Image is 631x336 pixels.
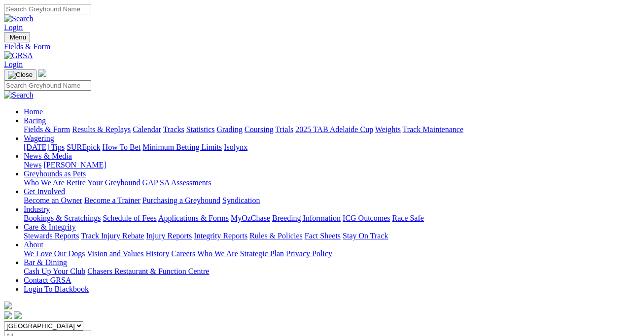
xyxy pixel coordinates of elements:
[24,143,627,152] div: Wagering
[24,214,101,222] a: Bookings & Scratchings
[103,143,141,151] a: How To Bet
[222,196,260,204] a: Syndication
[4,51,33,60] img: GRSA
[272,214,341,222] a: Breeding Information
[67,178,140,187] a: Retire Your Greyhound
[4,23,23,32] a: Login
[24,276,71,284] a: Contact GRSA
[4,60,23,68] a: Login
[343,232,388,240] a: Stay On Track
[24,232,79,240] a: Stewards Reports
[375,125,401,134] a: Weights
[295,125,373,134] a: 2025 TAB Adelaide Cup
[24,249,85,258] a: We Love Our Dogs
[81,232,144,240] a: Track Injury Rebate
[24,240,43,249] a: About
[4,42,627,51] a: Fields & Form
[87,249,143,258] a: Vision and Values
[286,249,332,258] a: Privacy Policy
[146,232,192,240] a: Injury Reports
[305,232,341,240] a: Fact Sheets
[24,205,50,213] a: Industry
[197,249,238,258] a: Who We Are
[103,214,156,222] a: Schedule of Fees
[24,143,65,151] a: [DATE] Tips
[24,223,76,231] a: Care & Integrity
[217,125,243,134] a: Grading
[24,285,89,293] a: Login To Blackbook
[72,125,131,134] a: Results & Replays
[24,267,627,276] div: Bar & Dining
[24,196,627,205] div: Get Involved
[186,125,215,134] a: Statistics
[158,214,229,222] a: Applications & Forms
[24,161,41,169] a: News
[240,249,284,258] a: Strategic Plan
[10,34,26,41] span: Menu
[24,116,46,125] a: Racing
[142,143,222,151] a: Minimum Betting Limits
[171,249,195,258] a: Careers
[24,258,67,267] a: Bar & Dining
[8,71,33,79] img: Close
[38,69,46,77] img: logo-grsa-white.png
[24,267,85,275] a: Cash Up Your Club
[403,125,463,134] a: Track Maintenance
[343,214,390,222] a: ICG Outcomes
[145,249,169,258] a: History
[24,214,627,223] div: Industry
[24,249,627,258] div: About
[24,187,65,196] a: Get Involved
[43,161,106,169] a: [PERSON_NAME]
[4,4,91,14] input: Search
[4,69,36,80] button: Toggle navigation
[194,232,247,240] a: Integrity Reports
[231,214,270,222] a: MyOzChase
[4,32,30,42] button: Toggle navigation
[275,125,293,134] a: Trials
[4,311,12,319] img: facebook.svg
[142,178,211,187] a: GAP SA Assessments
[24,178,627,187] div: Greyhounds as Pets
[87,267,209,275] a: Chasers Restaurant & Function Centre
[142,196,220,204] a: Purchasing a Greyhound
[245,125,274,134] a: Coursing
[24,125,627,134] div: Racing
[4,302,12,309] img: logo-grsa-white.png
[392,214,423,222] a: Race Safe
[14,311,22,319] img: twitter.svg
[24,232,627,240] div: Care & Integrity
[224,143,247,151] a: Isolynx
[4,91,34,100] img: Search
[4,14,34,23] img: Search
[24,196,82,204] a: Become an Owner
[163,125,184,134] a: Tracks
[133,125,161,134] a: Calendar
[24,161,627,169] div: News & Media
[249,232,303,240] a: Rules & Policies
[24,107,43,116] a: Home
[84,196,140,204] a: Become a Trainer
[4,80,91,91] input: Search
[24,178,65,187] a: Who We Are
[24,152,72,160] a: News & Media
[24,125,70,134] a: Fields & Form
[67,143,100,151] a: SUREpick
[24,169,86,178] a: Greyhounds as Pets
[24,134,54,142] a: Wagering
